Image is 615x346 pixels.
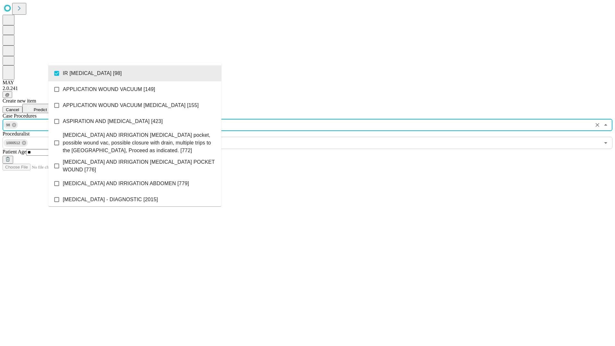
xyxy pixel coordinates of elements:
[63,86,155,93] span: APPLICATION WOUND VACUUM [149]
[63,158,216,174] span: [MEDICAL_DATA] AND IRRIGATION [MEDICAL_DATA] POCKET WOUND [776]
[3,106,22,113] button: Cancel
[5,92,10,97] span: @
[63,196,158,203] span: [MEDICAL_DATA] - DIAGNOSTIC [2015]
[3,98,36,103] span: Create new item
[3,131,29,136] span: Proceduralist
[593,120,602,129] button: Clear
[6,107,19,112] span: Cancel
[3,113,37,119] span: Scheduled Procedure
[4,121,13,129] span: 98
[3,91,12,98] button: @
[601,120,610,129] button: Close
[63,102,199,109] span: APPLICATION WOUND VACUUM [MEDICAL_DATA] [155]
[63,180,189,187] span: [MEDICAL_DATA] AND IRRIGATION ABDOMEN [779]
[34,107,47,112] span: Predict
[4,121,18,129] div: 98
[63,131,216,154] span: [MEDICAL_DATA] AND IRRIGATION [MEDICAL_DATA] pocket, possible wound vac, possible closure with dr...
[63,118,163,125] span: ASPIRATION AND [MEDICAL_DATA] [423]
[4,139,23,147] span: 1000512
[3,149,26,154] span: Patient Age
[22,104,52,113] button: Predict
[601,138,610,147] button: Open
[4,139,28,147] div: 1000512
[3,86,612,91] div: 2.0.241
[63,70,122,77] span: IR [MEDICAL_DATA] [98]
[3,80,612,86] div: MAY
